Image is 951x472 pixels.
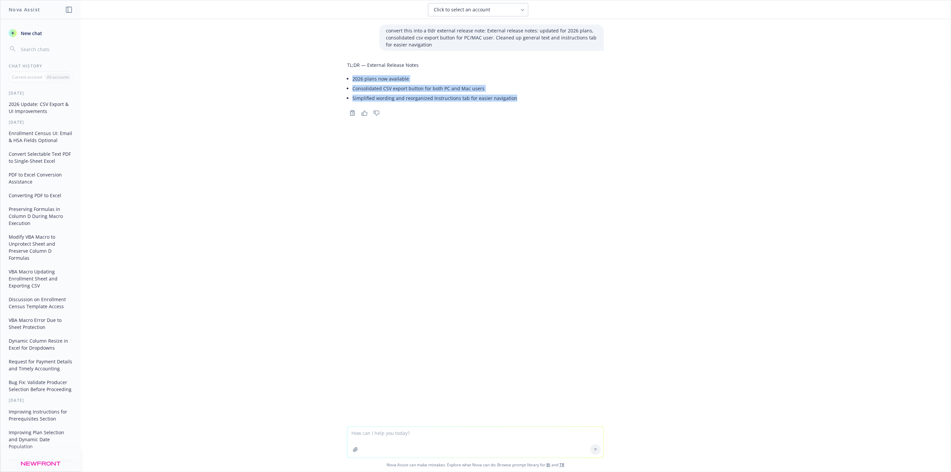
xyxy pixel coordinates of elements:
[349,110,355,116] svg: Copy to clipboard
[19,44,73,54] input: Search chats
[6,99,75,117] button: 2026 Update: CSV Export & UI Improvements
[6,406,75,424] button: Improving Instructions for Prerequisites Section
[6,294,75,312] button: Discussion on Enrollment Census Template Access
[6,231,75,263] button: Modify VBA Macro to Unprotect Sheet and Preserve Column D Formulas
[559,462,564,468] a: TR
[6,204,75,229] button: Preserving Formulas in Column D During Macro Execution
[352,84,517,93] li: Consolidated CSV export button for both PC and Mac users
[434,6,490,13] span: Click to select an account
[6,27,75,39] button: New chat
[386,27,597,48] p: convert this into a tldr external release note: External release notes: updated for 2026 plans, c...
[428,3,528,16] button: Click to select an account
[6,356,75,374] button: Request for Payment Details and Timely Accounting
[6,190,75,201] button: Converting PDF to Excel
[546,462,550,468] a: BI
[352,74,517,84] li: 2026 plans now available
[9,6,40,13] h1: Nova Assist
[6,266,75,291] button: VBA Macro Updating Enrollment Sheet and Exporting CSV
[6,377,75,395] button: Bug Fix: Validate Producer Selection Before Proceeding
[1,63,81,69] div: Chat History
[1,90,81,96] div: [DATE]
[19,30,42,37] span: New chat
[1,119,81,125] div: [DATE]
[6,128,75,146] button: Enrollment Census UI: Email & HSA Fields Optional
[6,335,75,353] button: Dynamic Column Resize in Excel for Dropdowns
[47,74,69,80] p: All accounts
[347,62,517,69] p: TL;DR — External Release Notes
[6,315,75,333] button: VBA Macro Error Due to Sheet Protection
[352,93,517,103] li: Simplified wording and reorganized Instructions tab for easier navigation
[6,148,75,166] button: Convert Selectable Text PDF to Single-Sheet Excel
[1,397,81,403] div: [DATE]
[371,108,382,118] button: Thumbs down
[6,427,75,452] button: Improving Plan Selection and Dynamic Date Population
[3,458,948,472] span: Nova Assist can make mistakes. Explore what Nova can do: Browse prompt library for and
[12,74,42,80] p: Current account
[6,169,75,187] button: PDF to Excel Conversion Assistance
